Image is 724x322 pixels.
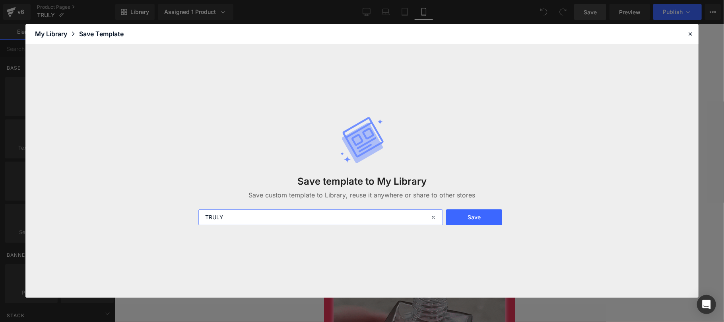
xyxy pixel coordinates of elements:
[35,29,79,39] div: My Library
[43,226,148,248] a: 🔥QUIERO MI TRULY🔥
[446,209,502,225] button: Save
[697,295,716,314] div: Open Intercom Messenger
[241,176,483,187] h3: Save template to My Library
[241,190,483,200] p: Save custom template to Library, reuse it anywhere or share to other stores
[198,209,443,225] input: Enter your custom Template name
[79,29,124,39] div: Save Template
[56,233,135,241] span: 🔥QUIERO MI TRULY🔥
